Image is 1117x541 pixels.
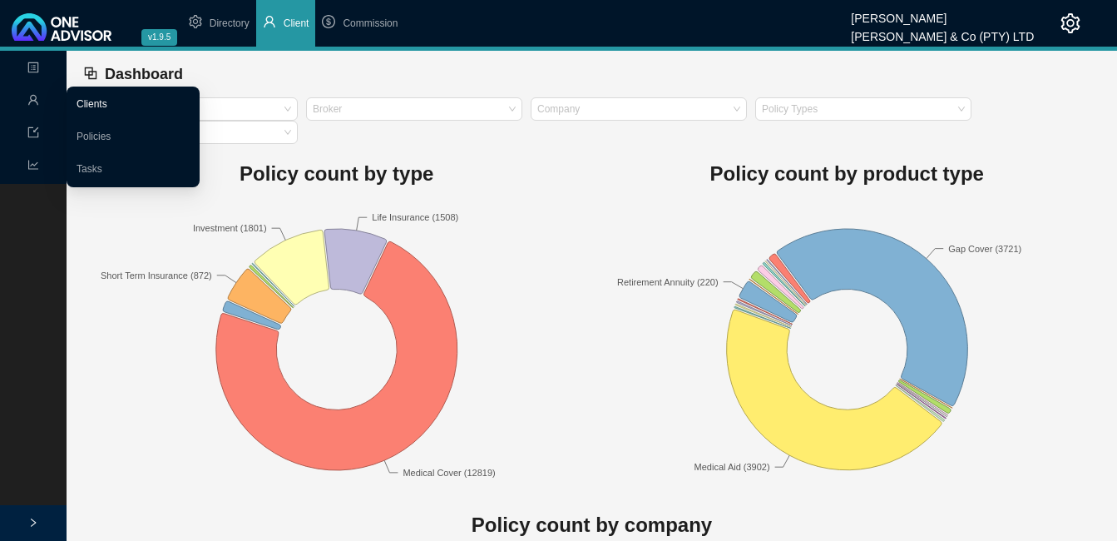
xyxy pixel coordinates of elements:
[193,223,267,233] text: Investment (1801)
[27,152,39,181] span: line-chart
[372,212,458,222] text: Life Insurance (1508)
[77,98,107,110] a: Clients
[851,22,1034,41] div: [PERSON_NAME] & Co (PTY) LTD
[343,17,398,29] span: Commission
[105,66,183,82] span: Dashboard
[28,518,38,528] span: right
[12,13,111,41] img: 2df55531c6924b55f21c4cf5d4484680-logo-light.svg
[617,277,719,287] text: Retirement Annuity (220)
[77,131,111,142] a: Policies
[210,17,250,29] span: Directory
[592,157,1103,191] h1: Policy count by product type
[694,463,769,473] text: Medical Aid (3902)
[27,55,39,84] span: profile
[82,157,592,191] h1: Policy count by type
[263,15,276,28] span: user
[83,66,98,81] span: block
[101,270,212,280] text: Short Term Insurance (872)
[322,15,335,28] span: dollar
[851,4,1034,22] div: [PERSON_NAME]
[403,468,495,478] text: Medical Cover (12819)
[948,244,1021,254] text: Gap Cover (3721)
[27,87,39,117] span: user
[1060,13,1080,33] span: setting
[77,163,102,175] a: Tasks
[27,120,39,149] span: import
[284,17,309,29] span: Client
[189,15,202,28] span: setting
[141,29,177,46] span: v1.9.5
